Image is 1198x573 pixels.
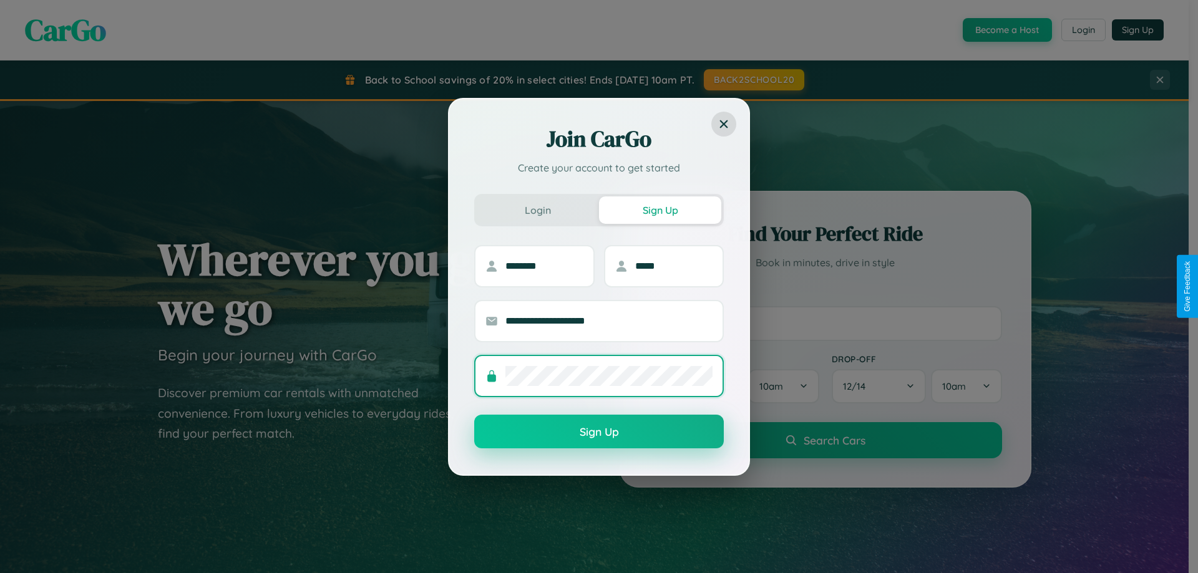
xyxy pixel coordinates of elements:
[474,415,724,448] button: Sign Up
[1183,261,1192,312] div: Give Feedback
[474,124,724,154] h2: Join CarGo
[477,196,599,224] button: Login
[474,160,724,175] p: Create your account to get started
[599,196,721,224] button: Sign Up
